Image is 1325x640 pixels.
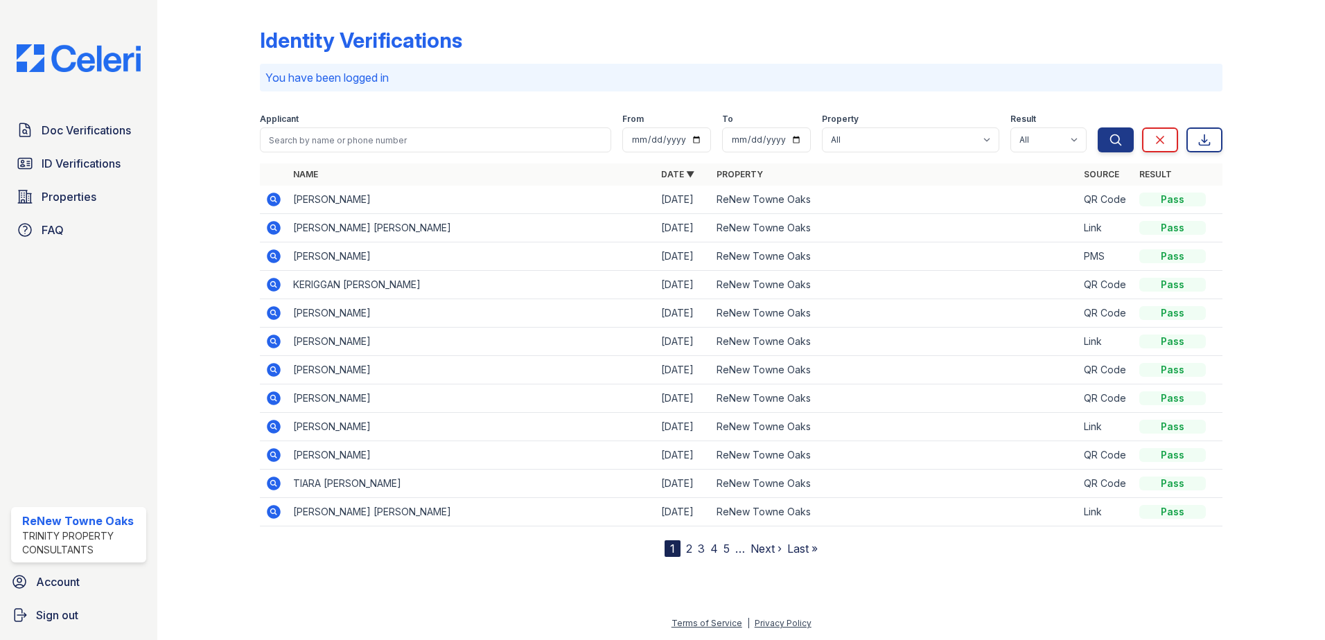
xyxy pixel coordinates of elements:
[735,540,745,557] span: …
[711,384,1079,413] td: ReNew Towne Oaks
[1139,477,1206,490] div: Pass
[711,328,1079,356] td: ReNew Towne Oaks
[288,384,656,413] td: [PERSON_NAME]
[1084,169,1119,179] a: Source
[288,328,656,356] td: [PERSON_NAME]
[288,413,656,441] td: [PERSON_NAME]
[656,214,711,242] td: [DATE]
[11,150,146,177] a: ID Verifications
[1139,448,1206,462] div: Pass
[36,574,80,590] span: Account
[260,114,299,125] label: Applicant
[698,542,705,555] a: 3
[42,188,96,205] span: Properties
[22,529,141,557] div: Trinity Property Consultants
[42,122,131,139] span: Doc Verifications
[6,44,152,72] img: CE_Logo_Blue-a8612792a0a2168367f1c8372b55b34899dd931a85d93a1a3d3e32e68fde9ad4.png
[1139,335,1206,348] div: Pass
[288,271,656,299] td: KERIGGAN [PERSON_NAME]
[265,69,1217,86] p: You have been logged in
[1078,470,1134,498] td: QR Code
[717,169,763,179] a: Property
[755,618,811,628] a: Privacy Policy
[1078,242,1134,271] td: PMS
[42,155,121,172] span: ID Verifications
[288,356,656,384] td: [PERSON_NAME]
[747,618,750,628] div: |
[711,271,1079,299] td: ReNew Towne Oaks
[656,356,711,384] td: [DATE]
[1139,306,1206,320] div: Pass
[11,216,146,244] a: FAQ
[656,384,711,413] td: [DATE]
[711,441,1079,470] td: ReNew Towne Oaks
[1139,363,1206,377] div: Pass
[686,542,692,555] a: 2
[288,242,656,271] td: [PERSON_NAME]
[656,271,711,299] td: [DATE]
[6,601,152,629] a: Sign out
[1010,114,1036,125] label: Result
[1078,271,1134,299] td: QR Code
[11,183,146,211] a: Properties
[1139,420,1206,434] div: Pass
[656,413,711,441] td: [DATE]
[1078,498,1134,526] td: Link
[661,169,694,179] a: Date ▼
[1078,384,1134,413] td: QR Code
[711,356,1079,384] td: ReNew Towne Oaks
[260,28,462,53] div: Identity Verifications
[1139,221,1206,235] div: Pass
[1139,169,1172,179] a: Result
[665,540,681,557] div: 1
[1078,328,1134,356] td: Link
[1078,413,1134,441] td: Link
[288,214,656,242] td: [PERSON_NAME] [PERSON_NAME]
[711,498,1079,526] td: ReNew Towne Oaks
[656,498,711,526] td: [DATE]
[293,169,318,179] a: Name
[1078,214,1134,242] td: Link
[711,470,1079,498] td: ReNew Towne Oaks
[622,114,644,125] label: From
[656,470,711,498] td: [DATE]
[288,299,656,328] td: [PERSON_NAME]
[288,186,656,214] td: [PERSON_NAME]
[787,542,818,555] a: Last »
[672,618,742,628] a: Terms of Service
[711,413,1079,441] td: ReNew Towne Oaks
[822,114,859,125] label: Property
[1139,193,1206,206] div: Pass
[722,114,733,125] label: To
[1078,356,1134,384] td: QR Code
[711,186,1079,214] td: ReNew Towne Oaks
[260,127,611,152] input: Search by name or phone number
[710,542,718,555] a: 4
[1139,249,1206,263] div: Pass
[656,441,711,470] td: [DATE]
[656,299,711,328] td: [DATE]
[22,513,141,529] div: ReNew Towne Oaks
[6,568,152,596] a: Account
[11,116,146,144] a: Doc Verifications
[751,542,782,555] a: Next ›
[288,498,656,526] td: [PERSON_NAME] [PERSON_NAME]
[656,328,711,356] td: [DATE]
[1139,391,1206,405] div: Pass
[1078,441,1134,470] td: QR Code
[288,441,656,470] td: [PERSON_NAME]
[36,607,78,623] span: Sign out
[711,214,1079,242] td: ReNew Towne Oaks
[723,542,730,555] a: 5
[656,186,711,214] td: [DATE]
[42,222,64,238] span: FAQ
[656,242,711,271] td: [DATE]
[1078,299,1134,328] td: QR Code
[711,242,1079,271] td: ReNew Towne Oaks
[1139,278,1206,292] div: Pass
[711,299,1079,328] td: ReNew Towne Oaks
[1078,186,1134,214] td: QR Code
[1139,505,1206,519] div: Pass
[288,470,656,498] td: TIARA [PERSON_NAME]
